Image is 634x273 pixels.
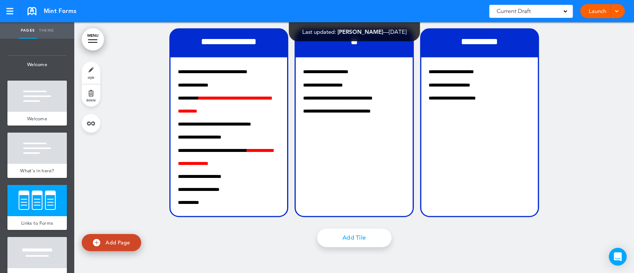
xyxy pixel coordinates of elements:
[86,98,96,102] span: delete
[7,164,67,178] a: What's in here?
[586,4,609,18] a: Launch
[37,22,56,39] a: Theme
[7,216,67,230] a: Links to Forms
[27,116,47,122] span: Welcome
[19,22,37,39] a: Pages
[317,228,391,247] a: Add Tile
[7,56,67,74] span: Welcome
[388,28,406,35] span: [DATE]
[82,28,104,51] a: MENU
[302,28,336,35] span: Last updated:
[21,220,53,226] span: Links to Forms
[93,239,100,246] img: add.svg
[82,234,141,251] a: Add Page
[82,62,100,84] a: style
[337,28,383,35] span: [PERSON_NAME]
[609,248,627,266] div: Open Intercom Messenger
[82,84,100,107] a: delete
[302,29,406,35] div: —
[7,112,67,126] a: Welcome
[105,239,130,246] span: Add Page
[20,168,54,174] span: What's in here?
[44,7,77,15] span: Mint Forms
[497,6,531,16] span: Current Draft
[88,75,94,79] span: style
